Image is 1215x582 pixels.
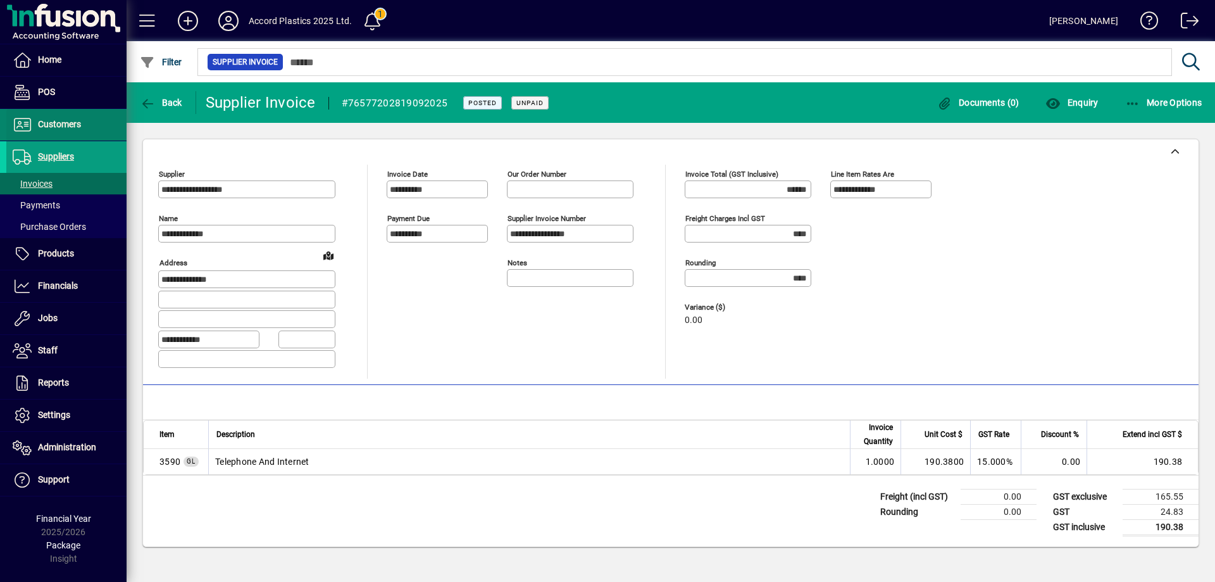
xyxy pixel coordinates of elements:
[38,281,78,291] span: Financials
[6,400,127,431] a: Settings
[6,77,127,108] a: POS
[159,455,180,468] span: Telephone And Internet
[216,427,255,441] span: Description
[1047,519,1123,535] td: GST inclusive
[387,170,428,179] mat-label: Invoice date
[508,170,566,179] mat-label: Our order number
[685,315,702,326] span: 0.00
[508,214,586,223] mat-label: Supplier invoice number
[13,200,60,210] span: Payments
[685,303,761,312] span: Variance ($)
[38,151,74,161] span: Suppliers
[6,335,127,367] a: Staff
[159,427,175,441] span: Item
[6,270,127,302] a: Financials
[468,99,497,107] span: Posted
[159,170,185,179] mat-label: Supplier
[213,56,278,68] span: Supplier Invoice
[685,258,716,267] mat-label: Rounding
[937,98,1019,108] span: Documents (0)
[38,410,70,420] span: Settings
[140,57,182,67] span: Filter
[208,9,249,32] button: Profile
[140,98,182,108] span: Back
[38,87,55,97] span: POS
[38,54,61,65] span: Home
[1123,504,1199,519] td: 24.83
[831,170,894,179] mat-label: Line item rates are
[6,464,127,496] a: Support
[516,99,544,107] span: Unpaid
[1042,91,1101,114] button: Enquiry
[1171,3,1199,44] a: Logout
[387,214,430,223] mat-label: Payment due
[6,367,127,399] a: Reports
[127,91,196,114] app-page-header-button: Back
[168,9,208,32] button: Add
[38,474,70,484] span: Support
[6,173,127,194] a: Invoices
[46,540,80,550] span: Package
[208,449,850,474] td: Telephone And Internet
[13,222,86,232] span: Purchase Orders
[38,377,69,388] span: Reports
[13,179,53,189] span: Invoices
[6,44,127,76] a: Home
[38,442,96,452] span: Administration
[508,258,527,267] mat-label: Notes
[1047,504,1123,519] td: GST
[1123,427,1182,441] span: Extend incl GST $
[137,91,185,114] button: Back
[6,216,127,237] a: Purchase Orders
[137,51,185,73] button: Filter
[6,238,127,270] a: Products
[970,449,1021,474] td: 15.000%
[1122,91,1206,114] button: More Options
[685,170,778,179] mat-label: Invoice Total (GST inclusive)
[961,504,1037,519] td: 0.00
[206,92,316,113] div: Supplier Invoice
[1131,3,1159,44] a: Knowledge Base
[38,345,58,355] span: Staff
[934,91,1023,114] button: Documents (0)
[38,248,74,258] span: Products
[1047,489,1123,504] td: GST exclusive
[6,194,127,216] a: Payments
[685,214,765,223] mat-label: Freight charges incl GST
[1041,427,1079,441] span: Discount %
[858,421,893,448] span: Invoice Quantity
[978,427,1009,441] span: GST Rate
[249,11,352,31] div: Accord Plastics 2025 Ltd.
[38,119,81,129] span: Customers
[1123,519,1199,535] td: 190.38
[6,432,127,464] a: Administration
[6,109,127,141] a: Customers
[1123,489,1199,504] td: 165.55
[342,93,448,113] div: #76577202819092025
[1045,98,1098,108] span: Enquiry
[961,489,1037,504] td: 0.00
[874,504,961,519] td: Rounding
[900,449,970,474] td: 190.3800
[318,245,339,265] a: View on map
[36,514,91,524] span: Financial Year
[1021,449,1087,474] td: 0.00
[1049,11,1118,31] div: [PERSON_NAME]
[6,303,127,334] a: Jobs
[187,458,196,465] span: GL
[874,489,961,504] td: Freight (incl GST)
[159,214,178,223] mat-label: Name
[850,449,900,474] td: 1.0000
[38,313,58,323] span: Jobs
[925,427,963,441] span: Unit Cost $
[1087,449,1198,474] td: 190.38
[1125,98,1202,108] span: More Options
